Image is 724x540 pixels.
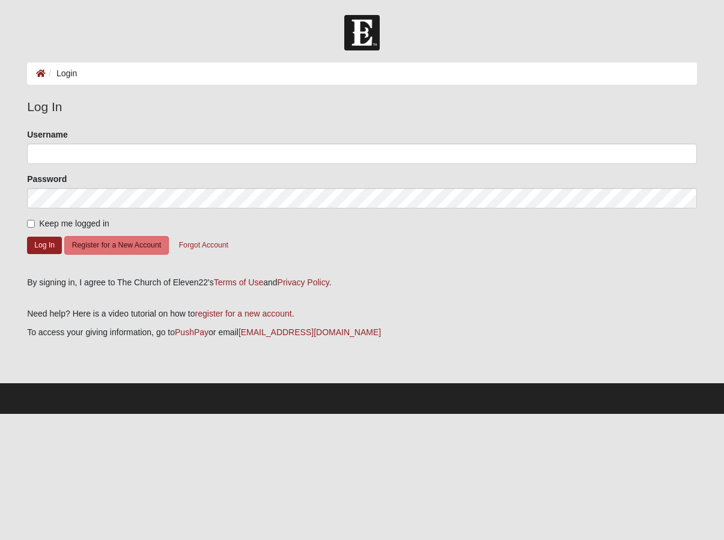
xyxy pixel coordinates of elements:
[214,278,263,287] a: Terms of Use
[27,97,697,117] legend: Log In
[39,219,109,228] span: Keep me logged in
[27,173,67,185] label: Password
[278,278,329,287] a: Privacy Policy
[171,236,236,255] button: Forgot Account
[344,15,380,50] img: Church of Eleven22 Logo
[46,67,77,80] li: Login
[27,129,68,141] label: Username
[64,236,169,255] button: Register for a New Account
[27,308,697,320] p: Need help? Here is a video tutorial on how to .
[195,309,292,318] a: register for a new account
[27,276,697,289] div: By signing in, I agree to The Church of Eleven22's and .
[27,326,697,339] p: To access your giving information, go to or email
[27,237,62,254] button: Log In
[239,327,381,337] a: [EMAIL_ADDRESS][DOMAIN_NAME]
[27,220,35,228] input: Keep me logged in
[175,327,208,337] a: PushPay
